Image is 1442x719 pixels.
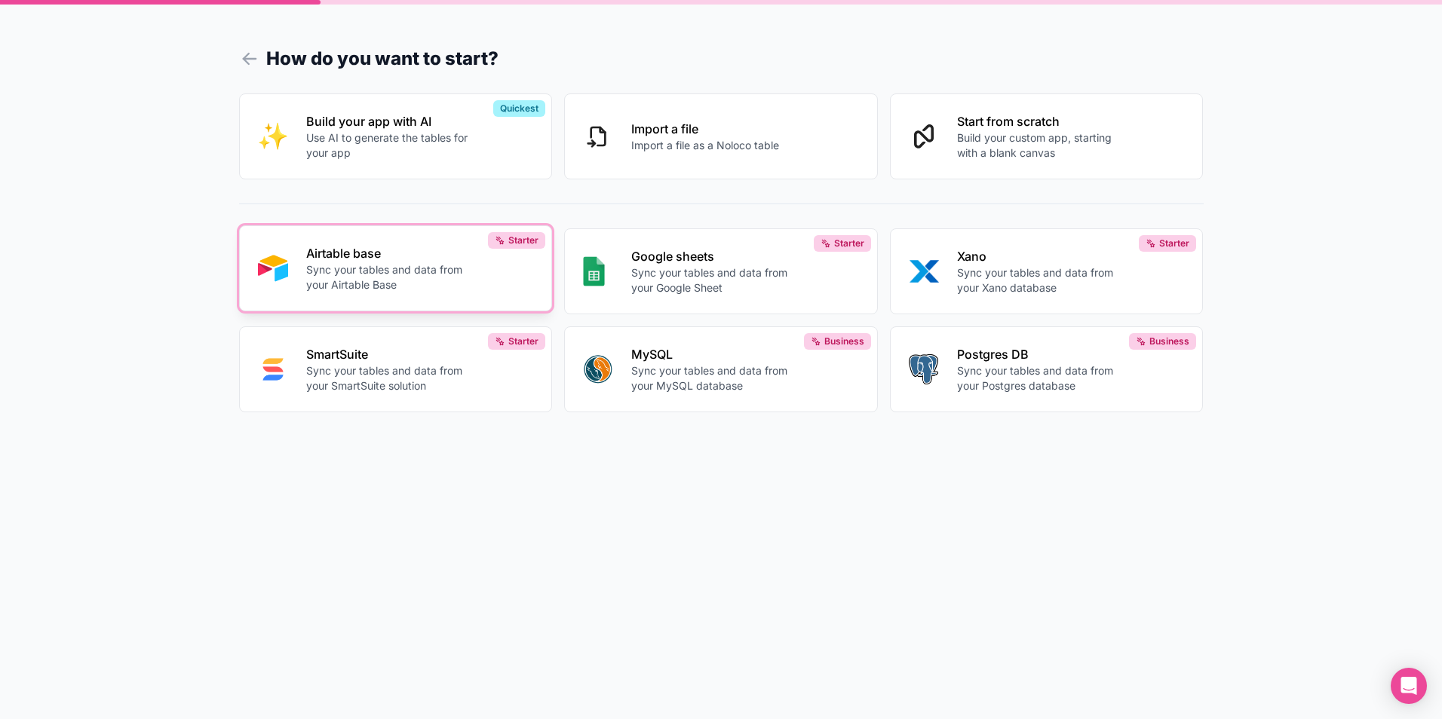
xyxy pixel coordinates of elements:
[306,244,474,262] p: Airtable base
[564,228,878,314] button: GOOGLE_SHEETSGoogle sheetsSync your tables and data from your Google SheetStarter
[564,326,878,412] button: MYSQLMySQLSync your tables and data from your MySQL databaseBusiness
[631,345,799,363] p: MySQL
[583,256,605,286] img: GOOGLE_SHEETS
[306,363,474,393] p: Sync your tables and data from your SmartSuite solution
[957,247,1124,265] p: Xano
[631,120,779,138] p: Import a file
[239,93,553,179] button: INTERNAL_WITH_AIBuild your app with AIUse AI to generate the tables for your appQuickest
[239,225,553,311] button: AIRTABLEAirtable baseSync your tables and data from your Airtable BaseStarter
[909,256,939,286] img: XANO
[583,354,613,384] img: MYSQL
[631,138,779,153] p: Import a file as a Noloco table
[239,326,553,412] button: SMART_SUITESmartSuiteSync your tables and data from your SmartSuite solutionStarter
[239,45,1204,72] h1: How do you want to start?
[258,121,288,151] img: INTERNAL_WITH_AI
[493,100,545,117] div: Quickest
[909,354,938,384] img: POSTGRES
[957,363,1124,393] p: Sync your tables and data from your Postgres database
[834,237,864,249] span: Starter
[1159,237,1189,249] span: Starter
[564,93,878,179] button: Import a fileImport a file as a Noloco table
[890,93,1204,179] button: Start from scratchBuild your custom app, starting with a blank canvas
[508,335,538,347] span: Starter
[631,247,799,265] p: Google sheets
[306,262,474,292] p: Sync your tables and data from your Airtable Base
[508,234,538,246] span: Starter
[306,130,474,161] p: Use AI to generate the tables for your app
[890,326,1204,412] button: POSTGRESPostgres DBSync your tables and data from your Postgres databaseBusiness
[957,130,1124,161] p: Build your custom app, starting with a blank canvas
[1391,668,1427,704] div: Open Intercom Messenger
[957,345,1124,363] p: Postgres DB
[957,112,1124,130] p: Start from scratch
[1149,335,1189,347] span: Business
[258,354,288,384] img: SMART_SUITE
[306,345,474,363] p: SmartSuite
[258,253,288,283] img: AIRTABLE
[631,265,799,295] p: Sync your tables and data from your Google Sheet
[306,112,474,130] p: Build your app with AI
[631,363,799,393] p: Sync your tables and data from your MySQL database
[957,265,1124,295] p: Sync your tables and data from your Xano database
[824,335,864,347] span: Business
[890,228,1204,314] button: XANOXanoSync your tables and data from your Xano databaseStarter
